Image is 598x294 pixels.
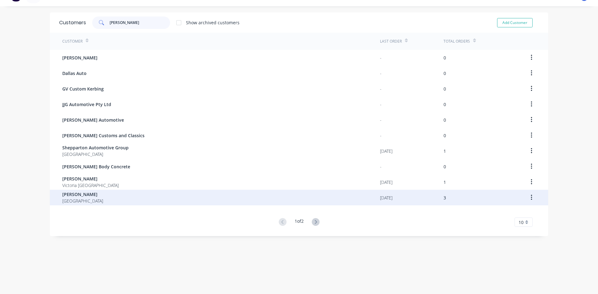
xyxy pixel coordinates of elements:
span: [PERSON_NAME] Body Concrete [62,163,130,170]
span: 10 [519,219,524,226]
div: 0 [444,101,446,108]
span: [PERSON_NAME] [62,175,119,182]
div: 3 [444,194,446,201]
span: [GEOGRAPHIC_DATA] [62,198,103,204]
span: [PERSON_NAME] [62,191,103,198]
div: - [380,54,382,61]
span: [GEOGRAPHIC_DATA] [62,151,129,157]
div: [DATE] [380,179,392,185]
div: 1 of 2 [295,218,304,227]
div: - [380,163,382,170]
div: 0 [444,117,446,123]
div: 0 [444,86,446,92]
div: - [380,132,382,139]
div: Total Orders [444,39,470,44]
div: - [380,86,382,92]
div: - [380,70,382,77]
div: - [380,101,382,108]
span: Shepparton Automotive Group [62,144,129,151]
div: - [380,117,382,123]
span: [PERSON_NAME] Customs and Classics [62,132,145,139]
input: Search customers... [110,16,170,29]
div: Customer [62,39,83,44]
div: 1 [444,148,446,154]
div: Show archived customers [186,19,240,26]
div: 0 [444,54,446,61]
span: JJG Automotive Pty Ltd [62,101,111,108]
div: Last Order [380,39,402,44]
div: Customers [59,19,86,26]
div: 0 [444,132,446,139]
div: [DATE] [380,194,392,201]
span: Dallas Auto [62,70,87,77]
span: [PERSON_NAME] [62,54,97,61]
button: Add Customer [497,18,533,27]
span: [PERSON_NAME] Automotive [62,117,124,123]
div: 1 [444,179,446,185]
span: Victoria [GEOGRAPHIC_DATA] [62,182,119,189]
div: 0 [444,163,446,170]
div: 0 [444,70,446,77]
span: GV Custom Kerbing [62,86,104,92]
div: [DATE] [380,148,392,154]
